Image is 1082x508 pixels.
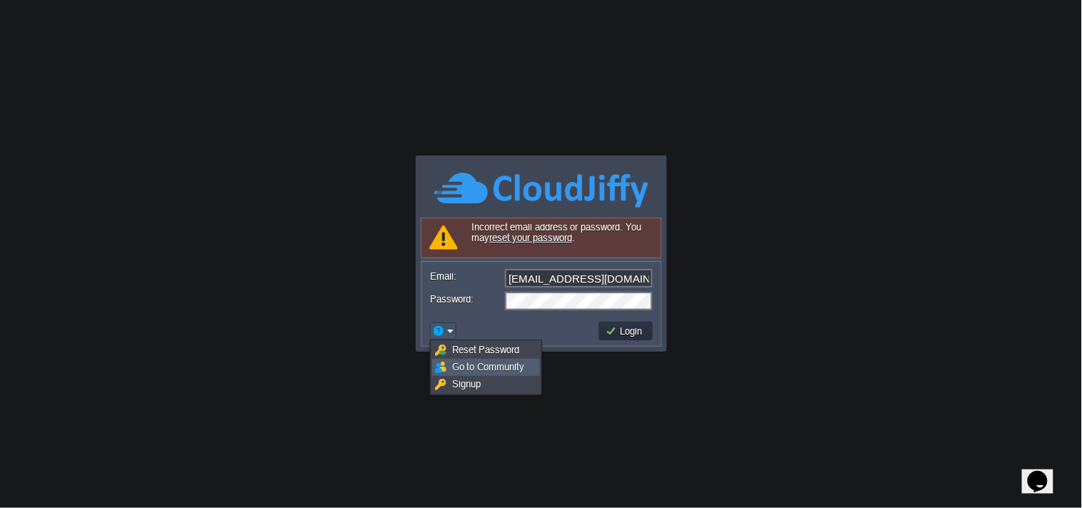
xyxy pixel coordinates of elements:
[489,233,572,243] a: reset your password
[452,362,524,372] span: Go to Community
[1022,451,1068,494] iframe: chat widget
[430,292,504,307] label: Password:
[430,269,504,284] label: Email:
[434,171,648,210] img: CloudJiffy
[433,377,539,392] a: Signup
[452,345,520,355] span: Reset Password
[606,325,647,337] button: Login
[452,379,481,390] span: Signup
[433,342,539,358] a: Reset Password
[421,218,662,258] div: Incorrect email address or password. You may .
[433,360,539,375] a: Go to Community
